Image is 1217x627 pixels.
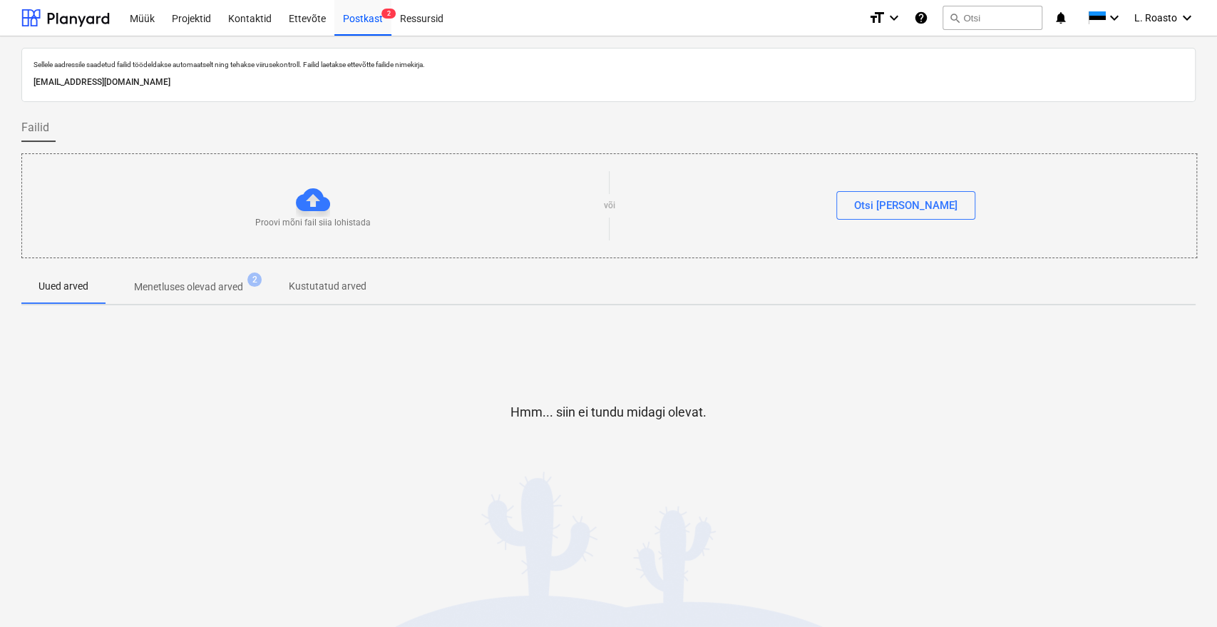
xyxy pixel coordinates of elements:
i: keyboard_arrow_down [1179,9,1196,26]
p: Menetluses olevad arved [134,280,243,295]
p: Proovi mõni fail siia lohistada [255,217,371,229]
i: keyboard_arrow_down [1106,9,1123,26]
span: L. Roasto [1134,12,1177,24]
p: või [604,200,615,212]
span: search [949,12,960,24]
span: 2 [381,9,396,19]
p: Sellele aadressile saadetud failid töödeldakse automaatselt ning tehakse viirusekontroll. Failid ... [34,60,1183,69]
button: Otsi [943,6,1042,30]
div: Proovi mõni fail siia lohistadavõiOtsi [PERSON_NAME] [21,153,1197,258]
i: format_size [868,9,885,26]
span: 2 [247,272,262,287]
span: Failid [21,119,49,136]
p: Hmm... siin ei tundu midagi olevat. [510,404,707,421]
p: Uued arved [38,279,88,294]
p: Kustutatud arved [289,279,366,294]
button: Otsi [PERSON_NAME] [836,191,975,220]
i: keyboard_arrow_down [885,9,903,26]
p: [EMAIL_ADDRESS][DOMAIN_NAME] [34,75,1183,90]
i: notifications [1054,9,1068,26]
i: Abikeskus [914,9,928,26]
div: Otsi [PERSON_NAME] [854,196,957,215]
